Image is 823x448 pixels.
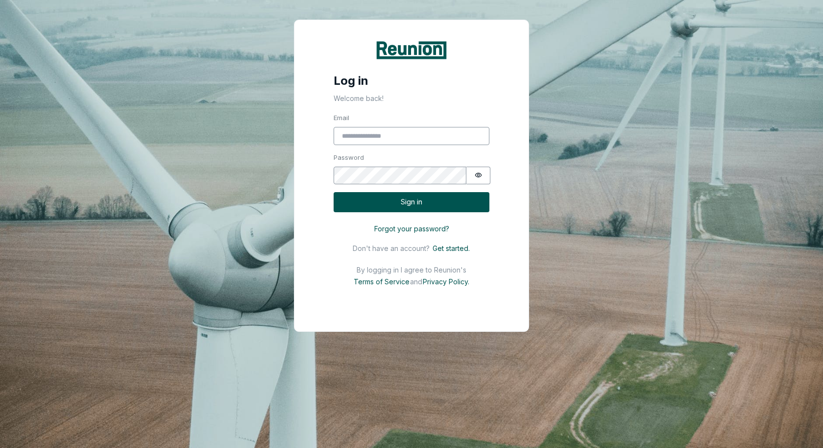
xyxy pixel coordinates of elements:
[357,266,466,274] p: By logging in I agree to Reunion's
[334,192,489,212] button: Sign in
[351,276,410,287] button: Terms of Service
[334,113,489,123] label: Email
[466,167,490,185] button: Show password
[422,276,472,287] button: Privacy Policy.
[430,243,470,254] button: Get started.
[334,220,489,237] button: Forgot your password?
[353,244,430,252] p: Don't have an account?
[334,153,489,163] label: Password
[294,64,529,88] h4: Log in
[294,88,529,103] p: Welcome back!
[410,277,422,286] p: and
[375,40,448,61] img: Reunion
